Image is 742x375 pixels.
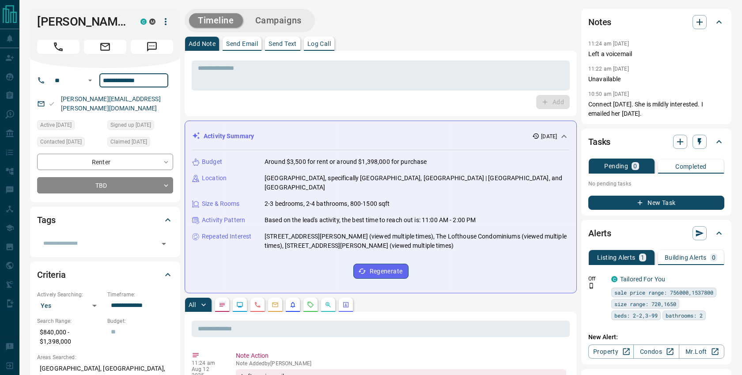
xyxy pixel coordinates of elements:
[588,333,724,342] p: New Alert:
[588,91,629,97] p: 10:50 am [DATE]
[254,301,261,308] svg: Calls
[37,177,173,193] div: TBD
[204,132,254,141] p: Activity Summary
[325,301,332,308] svg: Opportunities
[246,13,310,28] button: Campaigns
[219,301,226,308] svg: Notes
[611,276,617,282] div: condos.ca
[192,128,569,144] div: Activity Summary[DATE]
[712,254,715,261] p: 0
[226,41,258,47] p: Send Email
[37,120,103,133] div: Sun Aug 10 2025
[149,19,155,25] div: mrloft.ca
[37,154,173,170] div: Renter
[131,40,173,54] span: Message
[37,264,173,285] div: Criteria
[588,100,724,118] p: Connect [DATE]. She is mildly interested. I emailed her [DATE].
[614,299,676,308] span: size range: 720,1650
[588,41,629,47] p: 11:24 am [DATE]
[265,199,390,208] p: 2-3 bedrooms, 2-4 bathrooms, 800-1500 sqft
[37,268,66,282] h2: Criteria
[107,137,173,149] div: Fri Jun 24 2016
[37,353,173,361] p: Areas Searched:
[597,254,636,261] p: Listing Alerts
[37,137,103,149] div: Tue Aug 12 2025
[202,199,240,208] p: Size & Rooms
[236,301,243,308] svg: Lead Browsing Activity
[588,15,611,29] h2: Notes
[588,283,594,289] svg: Push Notification Only
[665,254,707,261] p: Building Alerts
[49,101,55,107] svg: Email Valid
[84,40,126,54] span: Email
[40,137,82,146] span: Contacted [DATE]
[61,95,161,112] a: [PERSON_NAME][EMAIL_ADDRESS][PERSON_NAME][DOMAIN_NAME]
[633,345,679,359] a: Condos
[307,41,331,47] p: Log Call
[588,177,724,190] p: No pending tasks
[265,232,569,250] p: [STREET_ADDRESS][PERSON_NAME] (viewed multiple times), The Lofthouse Condominiums (viewed multipl...
[37,15,127,29] h1: [PERSON_NAME]
[269,41,297,47] p: Send Text
[265,157,427,167] p: Around $3,500 for rent or around $1,398,000 for purchase
[679,345,724,359] a: Mr.Loft
[37,213,55,227] h2: Tags
[588,75,724,84] p: Unavailable
[202,232,251,241] p: Repeated Interest
[353,264,409,279] button: Regenerate
[107,317,173,325] p: Budget:
[666,311,703,320] span: bathrooms: 2
[588,196,724,210] button: New Task
[37,209,173,231] div: Tags
[37,40,79,54] span: Call
[614,288,713,297] span: sale price range: 756000,1537800
[236,360,566,367] p: Note Added by [PERSON_NAME]
[588,135,610,149] h2: Tasks
[588,226,611,240] h2: Alerts
[37,291,103,299] p: Actively Searching:
[588,49,724,59] p: Left a voicemail
[110,121,151,129] span: Signed up [DATE]
[85,75,95,86] button: Open
[107,291,173,299] p: Timeframe:
[272,301,279,308] svg: Emails
[307,301,314,308] svg: Requests
[588,131,724,152] div: Tasks
[342,301,349,308] svg: Agent Actions
[265,216,476,225] p: Based on the lead's activity, the best time to reach out is: 11:00 AM - 2:00 PM
[236,351,566,360] p: Note Action
[641,254,644,261] p: 1
[588,223,724,244] div: Alerts
[37,299,103,313] div: Yes
[620,276,665,283] a: Tailored For You
[202,216,245,225] p: Activity Pattern
[265,174,569,192] p: [GEOGRAPHIC_DATA], specifically [GEOGRAPHIC_DATA], [GEOGRAPHIC_DATA] | [GEOGRAPHIC_DATA], and [GE...
[189,302,196,308] p: All
[40,121,72,129] span: Active [DATE]
[158,238,170,250] button: Open
[588,275,606,283] p: Off
[192,360,223,366] p: 11:24 am
[633,163,637,169] p: 0
[37,317,103,325] p: Search Range:
[202,157,222,167] p: Budget
[202,174,227,183] p: Location
[541,133,557,140] p: [DATE]
[604,163,628,169] p: Pending
[140,19,147,25] div: condos.ca
[189,41,216,47] p: Add Note
[588,11,724,33] div: Notes
[614,311,658,320] span: beds: 2-2,3-99
[588,66,629,72] p: 11:22 am [DATE]
[289,301,296,308] svg: Listing Alerts
[37,325,103,349] p: $840,000 - $1,398,000
[675,163,707,170] p: Completed
[189,13,243,28] button: Timeline
[107,120,173,133] div: Fri Jun 24 2016
[588,345,634,359] a: Property
[110,137,147,146] span: Claimed [DATE]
